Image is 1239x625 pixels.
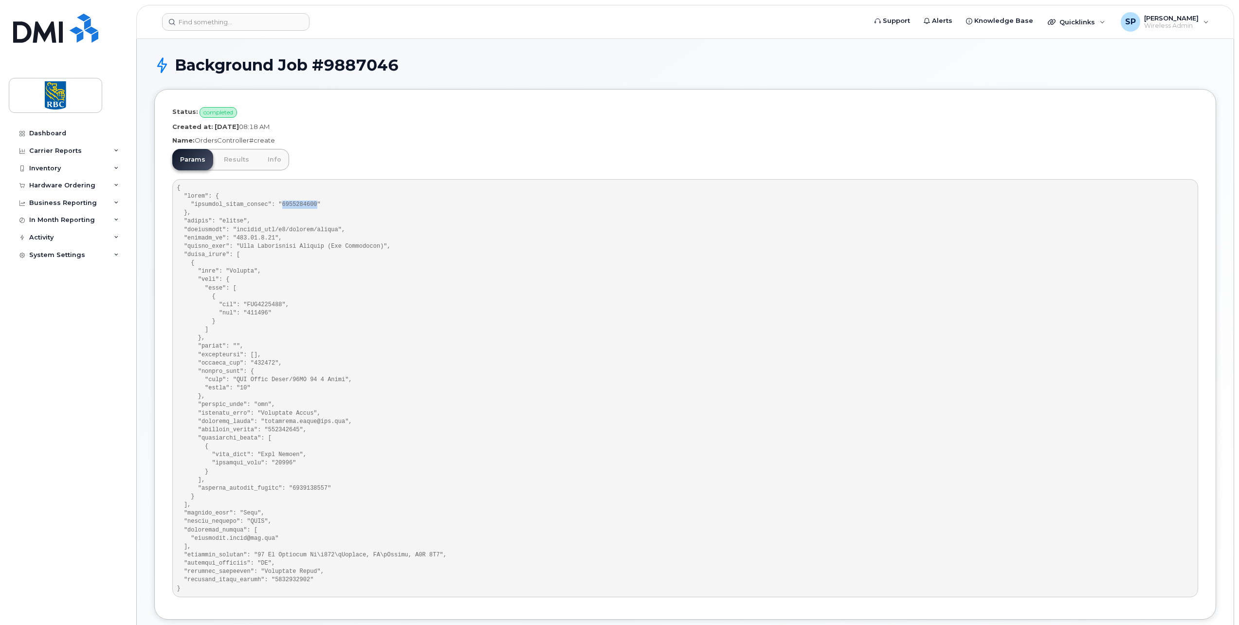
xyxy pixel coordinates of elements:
a: Info [260,149,289,170]
strong: Created at: [172,123,213,130]
strong: [DATE] [215,123,239,130]
strong: Status: [172,108,198,116]
a: Results [216,149,257,170]
pre: { "lorem": { "ipsumdol_sitam_consec": "6955284600" }, "adipis": "elitse", "doeiusmodt": "incidid_... [172,179,1198,597]
h1: Background Job #9887046 [175,56,1216,74]
p: OrdersController#create [172,136,1198,145]
p: 08:18 AM [172,122,1198,131]
span: completed [200,107,237,118]
a: Params [172,149,213,170]
strong: Name: [172,136,195,144]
